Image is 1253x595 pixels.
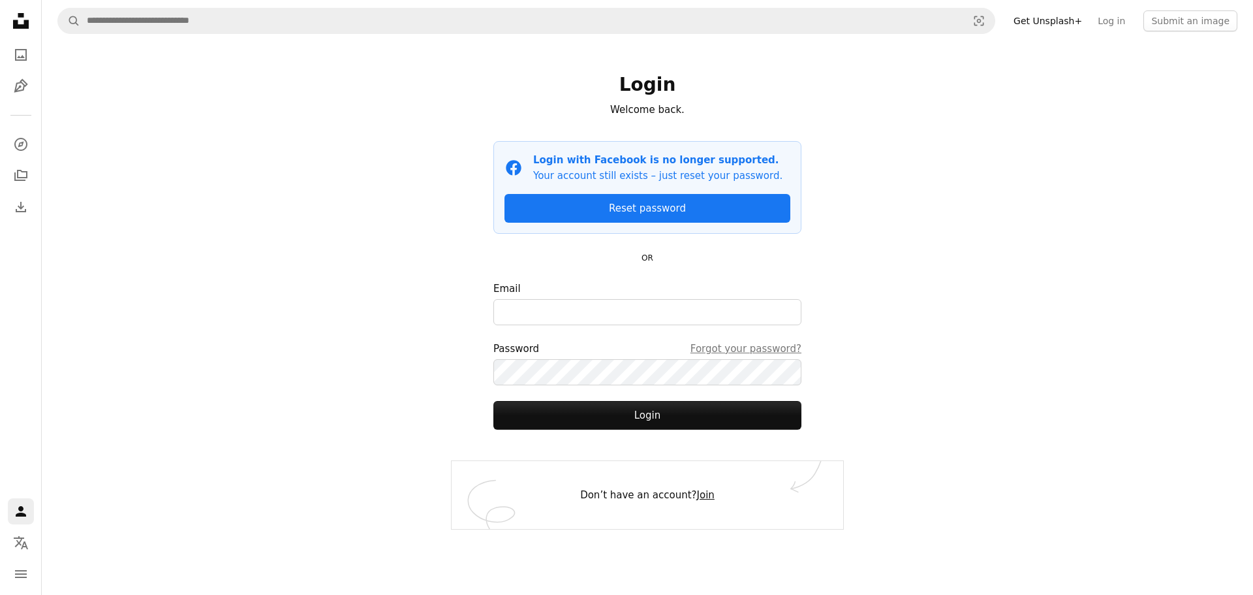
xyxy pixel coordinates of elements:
a: Log in [1090,10,1133,31]
button: Login [493,401,801,430]
button: Submit an image [1143,10,1237,31]
button: Menu [8,561,34,587]
a: Reset password [504,194,790,223]
a: Download History [8,194,34,220]
p: Your account still exists – just reset your password. [533,168,782,184]
button: Search Unsplash [58,8,80,33]
a: Photos [8,42,34,68]
div: Password [493,341,801,357]
label: Email [493,281,801,325]
p: Welcome back. [493,102,801,118]
a: Home — Unsplash [8,8,34,37]
a: Illustrations [8,73,34,99]
input: Email [493,299,801,325]
div: Don’t have an account? [452,461,843,529]
button: Language [8,530,34,556]
form: Find visuals sitewide [57,8,995,34]
a: Explore [8,131,34,157]
h1: Login [493,73,801,97]
p: Login with Facebook is no longer supported. [533,152,782,168]
a: Collections [8,163,34,189]
input: PasswordForgot your password? [493,359,801,385]
a: Log in / Sign up [8,498,34,524]
a: Forgot your password? [690,341,801,357]
button: Visual search [963,8,995,33]
a: Get Unsplash+ [1006,10,1090,31]
small: OR [642,253,653,263]
a: Join [697,489,715,501]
